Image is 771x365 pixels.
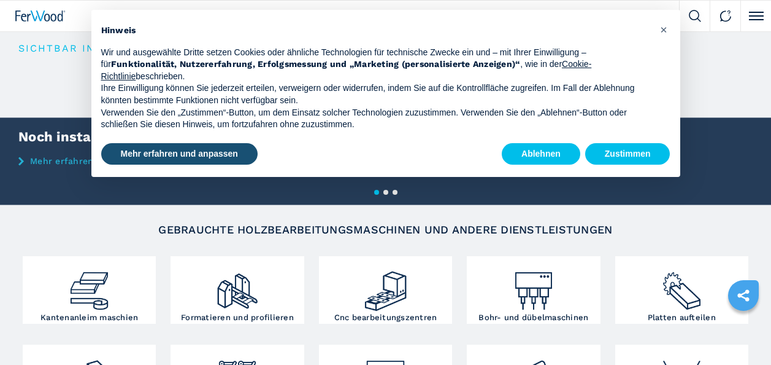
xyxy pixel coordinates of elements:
strong: Funktionalität, Nutzererfahrung, Erfolgsmessung und „Marketing (personalisierte Anzeigen)“ [111,59,521,69]
h3: Cnc bearbeitungszentren [334,313,437,321]
img: sezionatrici_2.png [659,259,704,313]
img: squadratrici_2.png [215,259,260,313]
img: bordatrici_1.png [67,259,112,313]
button: Ablehnen [502,143,580,165]
h2: Hinweis [101,25,651,37]
p: Wir und ausgewählte Dritte setzen Cookies oder ähnliche Technologien für technische Zwecke ein un... [101,47,651,83]
button: Schließen Sie diesen Hinweis [654,20,674,39]
button: Mehr erfahren und anpassen [101,143,258,165]
span: × [660,22,667,37]
a: sharethis [728,280,759,311]
img: foratrici_inseritrici_2.png [512,259,556,313]
h3: Platten aufteilen [648,313,716,321]
h2: Gebrauchte Holzbearbeitungsmaschinen und andere Dienstleistungen [52,224,718,235]
h3: Formatieren und profilieren [181,313,294,321]
button: Click to toggle menu [740,1,771,31]
p: Verwenden Sie den „Zustimmen“-Button, um dem Einsatz solcher Technologien zuzustimmen. Verwenden ... [101,107,651,131]
a: Formatieren und profilieren [171,256,304,324]
button: Zustimmen [585,143,670,165]
button: 2 [383,190,388,195]
a: Kantenanleim maschien [23,256,156,324]
img: Contact us [719,10,732,22]
img: centro_di_lavoro_cnc_2.png [363,259,408,313]
a: Platten aufteilen [615,256,748,324]
button: 3 [393,190,397,195]
button: 1 [374,190,379,195]
iframe: Chat [719,310,762,356]
a: Bohr- und dübelmaschinen [467,256,600,324]
a: Cookie-Richtlinie [101,59,592,81]
img: Ferwood [15,10,66,22]
h3: Bohr- und dübelmaschinen [478,313,588,321]
p: Ihre Einwilligung können Sie jederzeit erteilen, verweigern oder widerrufen, indem Sie auf die Ko... [101,82,651,106]
img: Search [689,10,701,22]
h3: Kantenanleim maschien [40,313,138,321]
a: Cnc bearbeitungszentren [319,256,452,324]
